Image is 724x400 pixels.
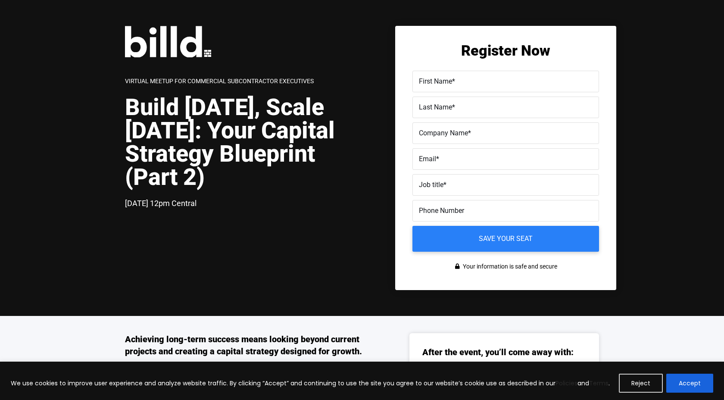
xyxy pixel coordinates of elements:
p: We use cookies to improve user experience and analyze website traffic. By clicking “Accept” and c... [11,378,610,388]
span: [DATE] 12pm Central [125,199,197,208]
span: Company Name [419,129,468,137]
h3: Achieving long-term success means looking beyond current projects and creating a capital strategy... [125,333,362,357]
h2: Register Now [412,43,599,58]
button: Accept [666,374,713,393]
span: Email [419,155,436,163]
span: Last Name [419,103,452,111]
span: Phone Number [419,206,464,215]
h1: Build [DATE], Scale [DATE]: Your Capital Strategy Blueprint (Part 2) [125,96,362,189]
span: Job title [419,181,443,189]
span: Your information is safe and secure [461,260,557,273]
span: Virtual Meetup for Commercial Subcontractor Executives [125,78,314,84]
input: Save your seat [412,226,599,252]
button: Reject [619,374,663,393]
h3: After the event, you’ll come away with: [422,346,586,358]
a: Policies [555,379,577,387]
span: First Name [419,77,452,85]
a: Terms [589,379,609,387]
